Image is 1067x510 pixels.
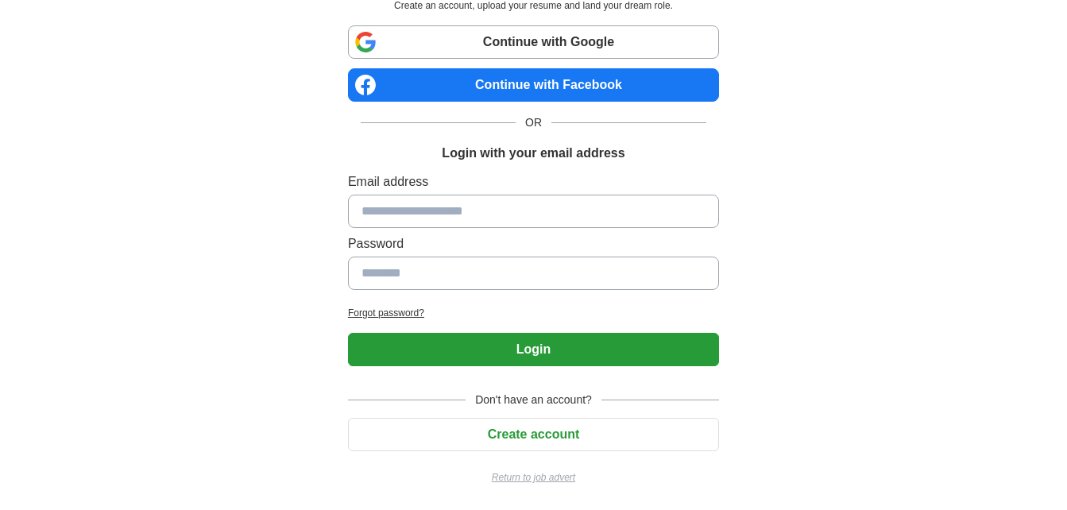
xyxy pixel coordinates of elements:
[466,392,601,408] span: Don't have an account?
[348,306,719,320] a: Forgot password?
[348,333,719,366] button: Login
[348,172,719,191] label: Email address
[348,427,719,441] a: Create account
[348,25,719,59] a: Continue with Google
[348,68,719,102] a: Continue with Facebook
[516,114,551,131] span: OR
[348,234,719,253] label: Password
[348,418,719,451] button: Create account
[348,470,719,485] a: Return to job advert
[442,144,624,163] h1: Login with your email address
